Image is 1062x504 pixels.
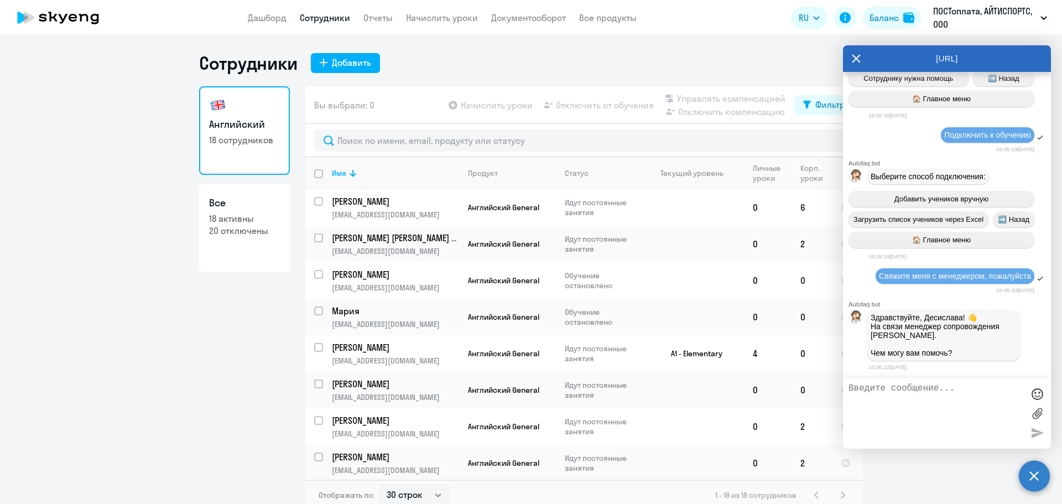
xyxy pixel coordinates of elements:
p: 20 отключены [209,225,280,237]
span: Английский General [468,458,539,468]
td: 0 [744,226,792,262]
time: 10:35:19[DATE] [996,146,1034,152]
span: 1 - 18 из 18 сотрудников [715,490,796,500]
div: Autofaq bot [848,160,1051,167]
h3: Английский [209,117,280,132]
div: Личные уроки [753,163,784,183]
span: Английский General [468,276,539,285]
span: Английский General [468,239,539,249]
p: [PERSON_NAME] [332,378,457,390]
span: Английский General [468,422,539,432]
span: ➡️ Назад [988,74,1019,82]
time: 10:36:12[DATE] [868,364,907,370]
p: [EMAIL_ADDRESS][DOMAIN_NAME] [332,465,459,475]
td: 0 [744,372,792,408]
time: 10:35:16[DATE] [868,112,907,118]
img: bot avatar [849,169,863,185]
button: ➡️ Назад [973,70,1035,86]
button: Сотруднику нужна помощь [848,70,969,86]
td: 0 [744,299,792,335]
button: Фильтр [794,95,854,115]
p: Идут постоянные занятия [565,380,641,400]
p: Идут постоянные занятия [565,234,641,254]
button: 🏠 Главное меню [848,232,1034,248]
a: Мария [332,305,459,317]
p: 18 сотрудников [209,134,280,146]
span: Добавить учеников вручную [894,195,988,203]
p: Идут постоянные занятия [565,344,641,363]
p: [PERSON_NAME] [332,414,457,427]
p: Идут постоянные занятия [565,198,641,217]
p: Обучение остановлено [565,307,641,327]
span: RU [799,11,809,24]
span: Выберите способ подключения: [871,172,986,181]
div: Личные уроки [753,163,791,183]
p: [EMAIL_ADDRESS][DOMAIN_NAME] [332,356,459,366]
td: 0 [792,299,832,335]
button: ➡️ Назад [993,211,1034,227]
span: Загрузить список учеников через Excel [853,215,983,224]
img: bot avatar [849,310,863,326]
span: 🏠 Главное меню [912,236,971,244]
div: Продукт [468,168,498,178]
td: 6 [792,189,832,226]
p: ПОСТоплата, АЙТИСПОРТС, ООО [933,4,1036,31]
div: Статус [565,168,589,178]
div: Добавить [332,56,371,69]
a: Все18 активны20 отключены [199,184,290,272]
a: Английский18 сотрудников [199,86,290,175]
label: Лимит 10 файлов [1029,405,1045,422]
td: 0 [744,408,792,445]
span: Английский General [468,349,539,358]
span: Английский General [468,202,539,212]
a: Балансbalance [863,7,921,29]
p: [PERSON_NAME] [PERSON_NAME] Соль [332,232,457,244]
td: 0 [744,189,792,226]
a: [PERSON_NAME] [332,268,459,280]
p: [PERSON_NAME] [332,341,457,354]
td: 4 [744,335,792,372]
a: Сотрудники [300,12,350,23]
button: ПОСТоплата, АЙТИСПОРТС, ООО [928,4,1053,31]
p: [PERSON_NAME] [332,195,457,207]
button: Загрузить список учеников через Excel [848,211,988,227]
span: Подключить к обучению [944,131,1031,139]
h1: Сотрудники [199,52,298,74]
a: Документооборот [491,12,566,23]
button: RU [791,7,827,29]
time: 10:35:19[DATE] [868,253,907,259]
a: [PERSON_NAME] [332,341,459,354]
p: [EMAIL_ADDRESS][DOMAIN_NAME] [332,246,459,256]
p: Идут постоянные занятия [565,417,641,437]
a: Отчеты [363,12,393,23]
a: [PERSON_NAME] [332,195,459,207]
span: Отображать по: [319,490,374,500]
a: [PERSON_NAME] [PERSON_NAME] Соль [332,232,459,244]
td: 2 [792,445,832,481]
div: Статус [565,168,641,178]
img: english [209,96,227,114]
a: [PERSON_NAME] [332,378,459,390]
p: Мария [332,305,457,317]
td: 2 [792,408,832,445]
div: Корп. уроки [800,163,831,183]
p: Идут постоянные занятия [565,453,641,473]
td: 0 [744,445,792,481]
p: [EMAIL_ADDRESS][DOMAIN_NAME] [332,283,459,293]
span: Свяжите меня с менеджером, пожалуйста [879,272,1031,280]
div: Корп. уроки [800,163,824,183]
div: Имя [332,168,459,178]
td: 0 [792,372,832,408]
a: [PERSON_NAME] [332,451,459,463]
button: Добавить учеников вручную [848,191,1034,207]
p: [EMAIL_ADDRESS][DOMAIN_NAME] [332,319,459,329]
input: Поиск по имени, email, продукту или статусу [314,129,854,152]
button: 🏠 Главное меню [848,91,1034,107]
button: Добавить [311,53,380,73]
p: Здравствуйте, Десислава! 👋 [871,313,1017,322]
span: 🏠 Главное меню [912,95,971,103]
p: [EMAIL_ADDRESS][DOMAIN_NAME] [332,392,459,402]
span: Английский General [468,385,539,395]
img: balance [903,12,914,23]
p: На связи менеджер сопровождения [PERSON_NAME]. Чем могу вам помочь? [871,322,1017,357]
